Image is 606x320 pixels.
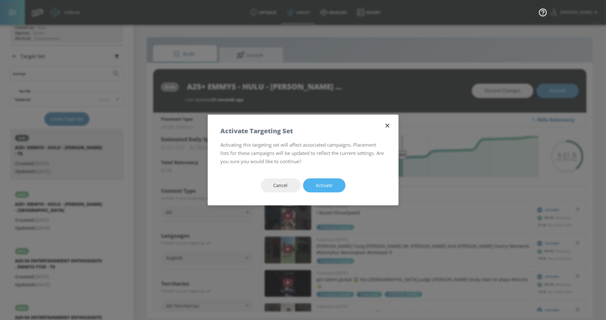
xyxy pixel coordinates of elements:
button: Cancel [261,178,301,193]
h5: Activate Targeting Set [221,128,293,134]
p: Activating this targeting set will affect associated campaigns. Placement lists for these campaig... [221,141,386,166]
span: Cancel [274,182,288,190]
button: Open Resource Center [534,3,552,21]
button: Activate [303,178,346,193]
span: Activate [316,182,333,190]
